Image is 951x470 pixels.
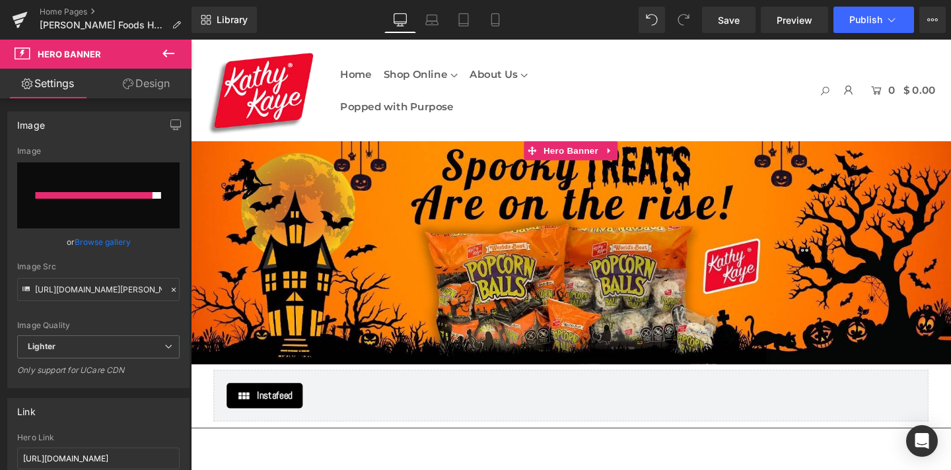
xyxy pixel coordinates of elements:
div: Image Quality [17,321,180,330]
a: Tablet [448,7,479,33]
span: Instafeed [69,366,107,382]
a: Home [157,30,200,43]
b: Lighter [28,341,55,351]
a: About Us [293,30,365,43]
div: Image Src [17,262,180,271]
a: Popped with Purpose [157,64,286,77]
span: [PERSON_NAME] Foods Home Page [40,20,166,30]
span: Hero Banner [38,49,101,59]
input: Link [17,278,180,301]
div: Hero Link [17,433,180,442]
div: Only support for UCare CDN [17,365,180,384]
span: Publish [849,15,882,25]
a: Preview [761,7,828,33]
span: Hero Banner [367,107,431,127]
a: Shop Online [203,30,291,43]
a: New Library [192,7,257,33]
span: $ 0.00 [750,47,783,59]
a: Desktop [384,7,416,33]
span: 0 [730,47,744,59]
span: Preview [777,13,812,27]
a: 0 $ 0.00 [711,37,783,70]
a: Home Pages [40,7,192,17]
div: Image [17,112,45,131]
a: Expand / Collapse [432,107,449,127]
span: Save [718,13,740,27]
div: Link [17,399,36,417]
div: Image [17,147,180,156]
a: Mobile [479,7,511,33]
div: or [17,235,180,249]
a: Laptop [416,7,448,33]
div: Open Intercom Messenger [906,425,938,457]
input: https://your-shop.myshopify.com [17,448,180,469]
button: Redo [670,7,697,33]
a: Design [98,69,194,98]
span: Library [217,14,248,26]
a: Browse gallery [75,230,131,253]
button: Publish [833,7,914,33]
button: Undo [639,7,665,33]
button: More [919,7,946,33]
